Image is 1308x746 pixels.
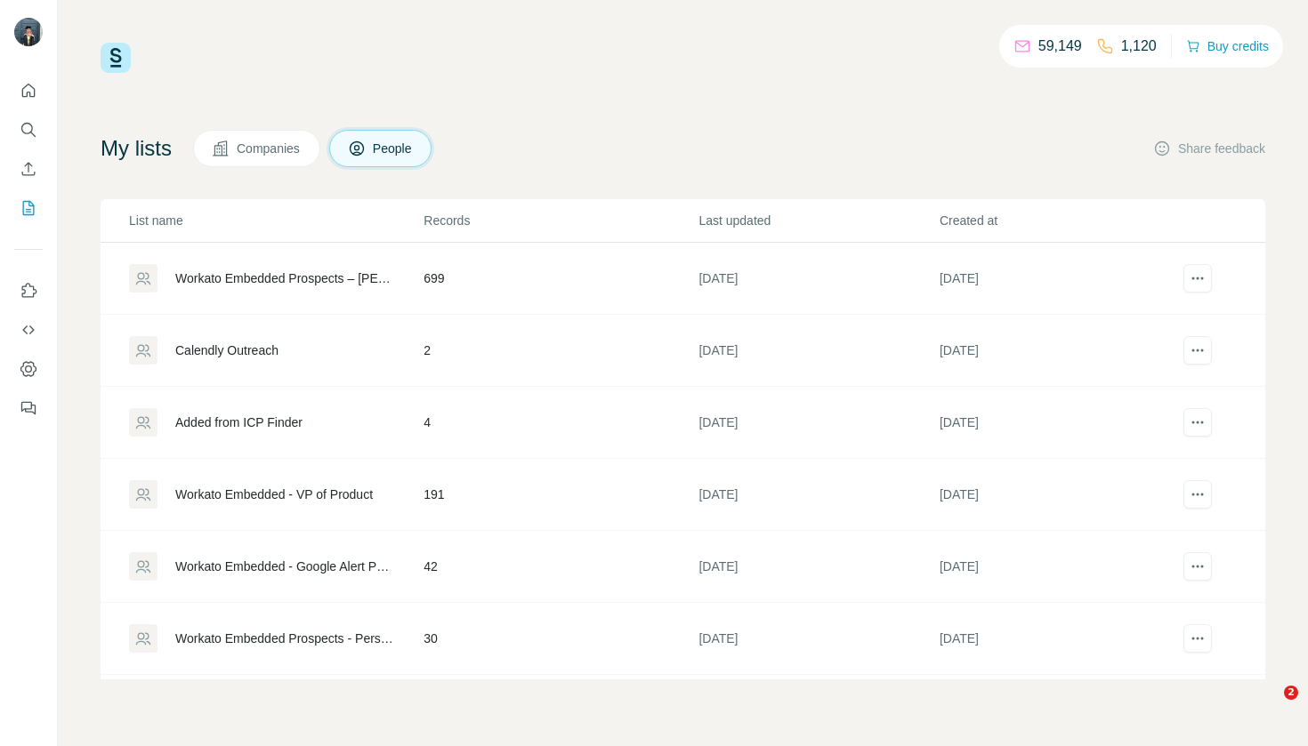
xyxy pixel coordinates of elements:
[1183,624,1212,653] button: actions
[14,392,43,424] button: Feedback
[939,603,1179,675] td: [DATE]
[14,275,43,307] button: Use Surfe on LinkedIn
[698,315,938,387] td: [DATE]
[423,315,698,387] td: 2
[939,459,1179,531] td: [DATE]
[698,531,938,603] td: [DATE]
[1186,34,1269,59] button: Buy credits
[175,485,373,503] div: Workato Embedded - VP of Product
[14,114,43,146] button: Search
[939,315,1179,387] td: [DATE]
[1121,36,1157,57] p: 1,120
[698,603,938,675] td: [DATE]
[1183,336,1212,365] button: actions
[101,134,172,163] h4: My lists
[14,353,43,385] button: Dashboard
[423,459,698,531] td: 191
[14,18,43,46] img: Avatar
[129,212,422,229] p: List name
[698,212,937,229] p: Last updated
[423,387,698,459] td: 4
[14,75,43,107] button: Quick start
[14,192,43,224] button: My lists
[175,269,393,287] div: Workato Embedded Prospects – [PERSON_NAME]
[175,413,303,431] div: Added from ICP Finder
[939,387,1179,459] td: [DATE]
[14,153,43,185] button: Enrich CSV
[1038,36,1082,57] p: 59,149
[1247,686,1290,728] iframe: Intercom live chat
[1183,408,1212,437] button: actions
[939,531,1179,603] td: [DATE]
[423,243,698,315] td: 699
[424,212,697,229] p: Records
[101,43,131,73] img: Surfe Logo
[14,314,43,346] button: Use Surfe API
[1183,552,1212,581] button: actions
[1183,264,1212,293] button: actions
[175,341,279,359] div: Calendly Outreach
[175,630,393,647] div: Workato Embedded Prospects - Personalised
[423,531,698,603] td: 42
[939,243,1179,315] td: [DATE]
[1284,686,1298,700] span: 2
[698,459,938,531] td: [DATE]
[940,212,1178,229] p: Created at
[1183,480,1212,509] button: actions
[698,243,938,315] td: [DATE]
[423,603,698,675] td: 30
[698,387,938,459] td: [DATE]
[1153,140,1265,157] button: Share feedback
[175,557,393,575] div: Workato Embedded - Google Alert Personalised Prospects
[237,140,302,157] span: Companies
[373,140,414,157] span: People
